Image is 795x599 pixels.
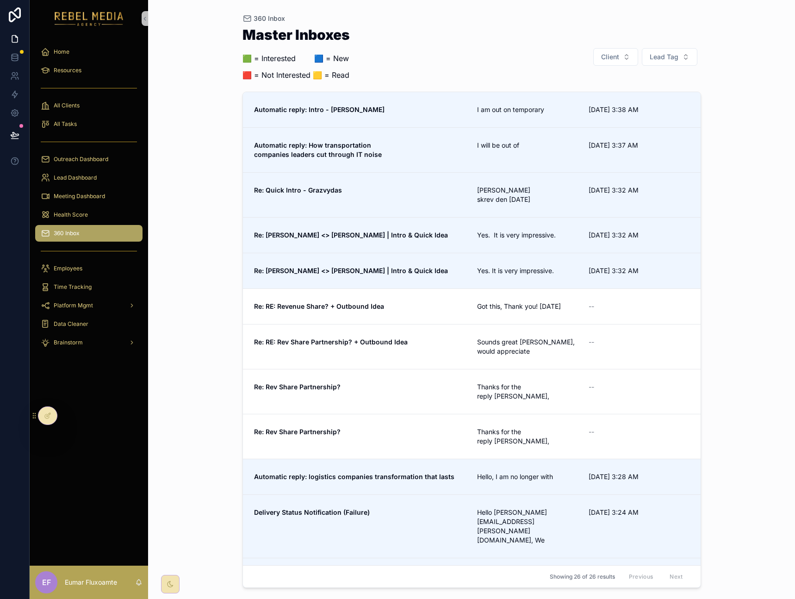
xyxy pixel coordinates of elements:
span: Hello, I am no longer with [477,472,578,481]
span: Lead Dashboard [54,174,97,181]
strong: Automatic reply: How transportation companies leaders cut through IT noise [254,141,382,158]
a: All Clients [35,97,143,114]
span: Client [601,52,619,62]
span: Hello [PERSON_NAME][EMAIL_ADDRESS][PERSON_NAME][DOMAIN_NAME], We [477,508,578,545]
a: Outreach Dashboard [35,151,143,168]
a: Health Score [35,206,143,223]
span: [DATE] 3:28 AM [589,472,689,481]
a: Automatic reply: Intro - [PERSON_NAME]I am out on temporary[DATE] 3:38 AM [243,92,701,127]
span: EF [42,577,51,588]
a: Re: RE: Revenue Share? + Outbound IdeaGot this, Thank you! [DATE]-- [243,288,701,324]
span: Sounds great [PERSON_NAME], would appreciate [477,337,578,356]
span: -- [589,302,594,311]
span: 360 Inbox [54,230,80,237]
span: [DATE] 3:38 AM [589,105,689,114]
a: Brainstorm [35,334,143,351]
a: Delivery Status Notification (Failure)Hello [PERSON_NAME][EMAIL_ADDRESS][PERSON_NAME][DOMAIN_NAME... [243,494,701,558]
span: -- [589,427,594,437]
button: Select Button [642,48,697,66]
span: All Clients [54,102,80,109]
button: Select Button [593,48,638,66]
a: Employees [35,260,143,277]
a: All Tasks [35,116,143,132]
span: Employees [54,265,82,272]
span: Home [54,48,69,56]
span: Showing 26 of 26 results [550,573,615,580]
a: 360 Inbox [242,14,285,23]
strong: Re: RE: Rev Share Partnership? + Outbound Idea [254,338,408,346]
span: Thanks for the reply [PERSON_NAME], [477,382,578,401]
strong: Re: [PERSON_NAME] <> [PERSON_NAME] | Intro & Quick Idea [254,231,448,239]
span: Brainstorm [54,339,83,346]
a: Re: Rev Share Partnership?Thanks for the reply [PERSON_NAME],-- [243,414,701,459]
a: Automatic reply: How transportation companies leaders cut through IT noiseI will be out of[DATE] ... [243,127,701,172]
span: 360 Inbox [254,14,285,23]
a: Lead Dashboard [35,169,143,186]
p: Eumar Fluxoamte [65,578,117,587]
strong: Re: Rev Share Partnership? [254,383,341,391]
a: Time Tracking [35,279,143,295]
span: [DATE] 3:24 AM [589,508,689,517]
a: Resources [35,62,143,79]
a: Re: Quick Intro - Grazvydas[PERSON_NAME] skrev den [DATE][DATE] 3:32 AM [243,172,701,217]
p: 🟥 = Not Interested 🟨 = Read [242,69,350,81]
span: Got this, Thank you! [DATE] [477,302,578,311]
span: I am out on temporary [477,105,578,114]
a: Automatic reply: logistics companies transformation that lastsHello, I am no longer with[DATE] 3:... [243,459,701,494]
img: App logo [55,11,124,26]
span: [DATE] 3:32 AM [589,266,689,275]
span: Thanks for the reply [PERSON_NAME], [477,427,578,446]
span: -- [589,382,594,392]
a: Platform Mgmt [35,297,143,314]
a: 360 Inbox [35,225,143,242]
span: Time Tracking [54,283,92,291]
a: Re: [PERSON_NAME] <> [PERSON_NAME] | Intro & Quick IdeaYes. It is very impressive.[DATE] 3:32 AM [243,217,701,253]
strong: Re: RE: Revenue Share? + Outbound Idea [254,302,384,310]
span: Lead Tag [650,52,678,62]
strong: Delivery Status Notification (Failure) [254,508,370,516]
a: Re: RE: Rev Share Partnership? + Outbound IdeaSounds great [PERSON_NAME], would appreciate-- [243,324,701,369]
span: Outreach Dashboard [54,156,108,163]
a: Data Cleaner [35,316,143,332]
strong: Automatic reply: logistics companies transformation that lasts [254,473,454,480]
h1: Master Inboxes [242,28,350,42]
a: Meeting Dashboard [35,188,143,205]
span: Yes. It is very impressive. [477,266,578,275]
strong: Re: Quick Intro - Grazvydas [254,186,342,194]
span: [PERSON_NAME] skrev den [DATE] [477,186,578,204]
span: [DATE] 3:32 AM [589,231,689,240]
span: Data Cleaner [54,320,88,328]
span: I will be out of [477,141,578,150]
span: Health Score [54,211,88,218]
span: Resources [54,67,81,74]
span: Meeting Dashboard [54,193,105,200]
span: [DATE] 3:32 AM [589,186,689,195]
div: scrollable content [30,37,148,363]
span: -- [589,337,594,347]
a: Re: [PERSON_NAME] <> [PERSON_NAME] | Intro & Quick IdeaYes. It is very impressive.[DATE] 3:32 AM [243,253,701,288]
a: Re: Rev Share Partnership?Thanks for the reply [PERSON_NAME],-- [243,369,701,414]
span: Platform Mgmt [54,302,93,309]
span: Yes. It is very impressive. [477,231,578,240]
span: [DATE] 3:37 AM [589,141,689,150]
a: Home [35,44,143,60]
p: 🟩 = Interested ‎ ‎ ‎ ‎ ‎ ‎‎ ‎ 🟦 = New [242,53,350,64]
strong: Re: Rev Share Partnership? [254,428,341,436]
strong: Automatic reply: Intro - [PERSON_NAME] [254,106,385,113]
span: All Tasks [54,120,77,128]
strong: Re: [PERSON_NAME] <> [PERSON_NAME] | Intro & Quick Idea [254,267,448,275]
